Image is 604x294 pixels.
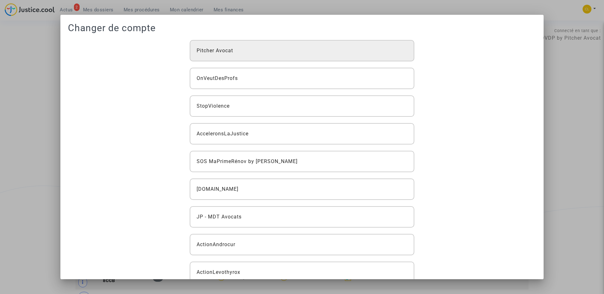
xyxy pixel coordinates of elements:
span: ActionAndrocur [197,241,235,248]
span: OnVeutDesProfs [197,75,238,82]
span: [DOMAIN_NAME] [197,185,238,193]
span: SOS MaPrimeRénov by [PERSON_NAME] [197,158,298,165]
span: JP - MDT Avocats [197,213,242,221]
h1: Changer de compte [68,22,536,34]
span: AcceleronsLaJustice [197,130,249,138]
span: Pitcher Avocat [197,47,233,54]
span: ActionLevothyrox [197,269,240,276]
span: StopViolence [197,102,230,110]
